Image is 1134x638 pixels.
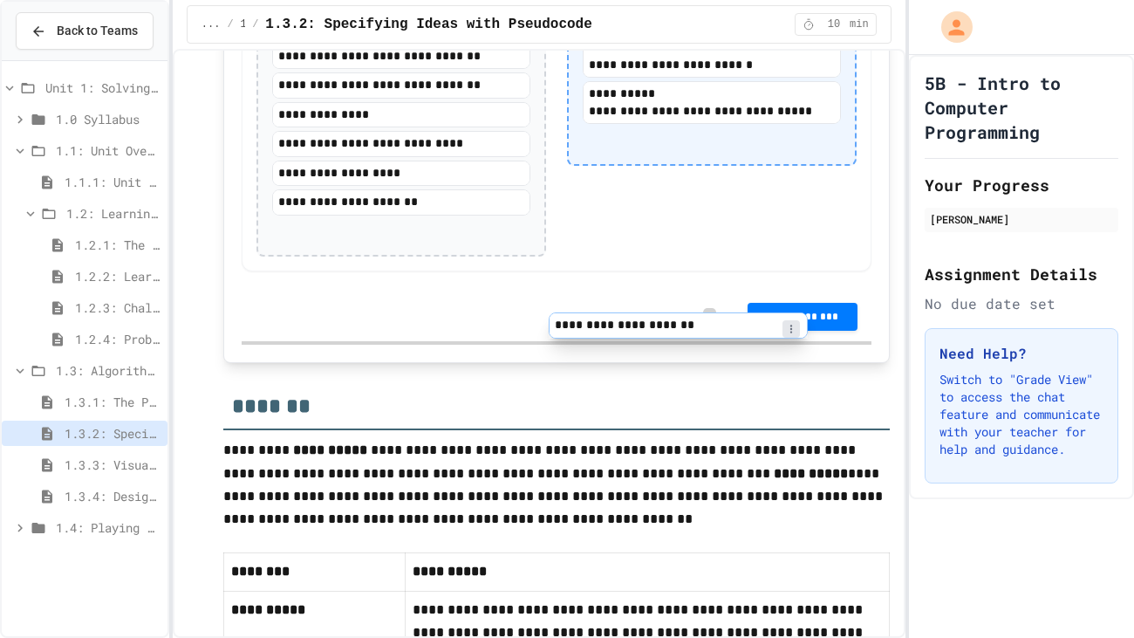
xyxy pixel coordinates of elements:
[66,204,161,223] span: 1.2: Learning to Solve Hard Problems
[65,424,161,442] span: 1.3.2: Specifying Ideas with Pseudocode
[925,173,1118,197] h2: Your Progress
[65,487,161,505] span: 1.3.4: Designing Flowcharts
[75,330,161,348] span: 1.2.4: Problem Solving Practice
[925,293,1118,314] div: No due date set
[45,79,161,97] span: Unit 1: Solving Problems in Computer Science
[930,211,1113,227] div: [PERSON_NAME]
[925,262,1118,286] h2: Assignment Details
[65,456,161,474] span: 1.3.3: Visualizing Logic with Flowcharts
[939,343,1103,364] h3: Need Help?
[265,14,591,35] span: 1.3.2: Specifying Ideas with Pseudocode
[57,22,138,40] span: Back to Teams
[202,17,221,31] span: ...
[16,12,154,50] button: Back to Teams
[65,173,161,191] span: 1.1.1: Unit Overview
[925,71,1118,144] h1: 5B - Intro to Computer Programming
[65,393,161,411] span: 1.3.1: The Power of Algorithms
[75,298,161,317] span: 1.2.3: Challenge Problem - The Bridge
[850,17,869,31] span: min
[923,7,977,47] div: My Account
[56,518,161,537] span: 1.4: Playing Games
[75,267,161,285] span: 1.2.2: Learning to Solve Hard Problems
[56,141,161,160] span: 1.1: Unit Overview
[56,361,161,380] span: 1.3: Algorithms - from Pseudocode to Flowcharts
[56,110,161,128] span: 1.0 Syllabus
[820,17,848,31] span: 10
[75,236,161,254] span: 1.2.1: The Growth Mindset
[241,17,246,31] span: 1.3: Algorithms - from Pseudocode to Flowcharts
[939,371,1103,458] p: Switch to "Grade View" to access the chat feature and communicate with your teacher for help and ...
[227,17,233,31] span: /
[252,17,258,31] span: /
